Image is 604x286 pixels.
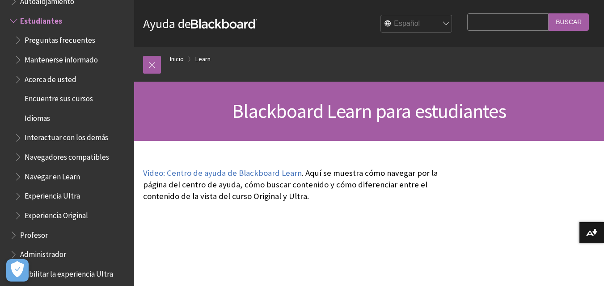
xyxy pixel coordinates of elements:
[25,91,93,103] span: Encuentre sus cursos
[195,54,211,65] a: Learn
[20,13,62,25] span: Estudiantes
[25,130,108,142] span: Interactuar con los demás
[20,247,66,259] span: Administrador
[191,19,257,29] strong: Blackboard
[25,111,50,123] span: Idiomas
[20,266,113,278] span: Habilitar la experiencia Ultra
[549,13,589,31] input: Buscar
[143,167,463,203] p: . Aquí se muestra cómo navegar por la página del centro de ayuda, cómo buscar contenido y cómo di...
[25,169,80,181] span: Navegar en Learn
[143,16,257,32] a: Ayuda deBlackboard
[170,54,184,65] a: Inicio
[25,33,95,45] span: Preguntas frecuentes
[25,72,76,84] span: Acerca de usted
[232,99,506,123] span: Blackboard Learn para estudiantes
[20,228,48,240] span: Profesor
[25,52,98,64] span: Mantenerse informado
[25,149,109,162] span: Navegadores compatibles
[381,15,452,33] select: Site Language Selector
[25,189,80,201] span: Experiencia Ultra
[6,259,29,282] button: Abrir preferencias
[143,168,302,178] a: Video: Centro de ayuda de Blackboard Learn
[25,208,88,220] span: Experiencia Original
